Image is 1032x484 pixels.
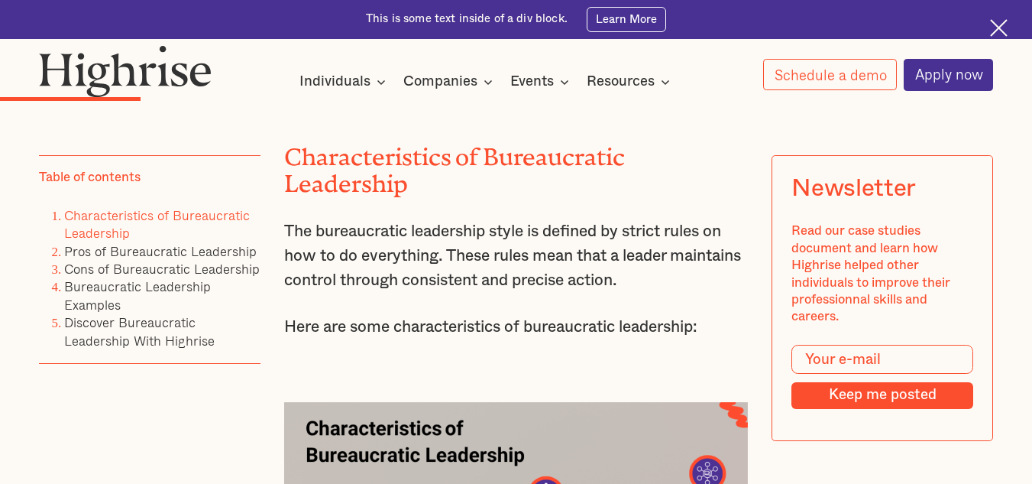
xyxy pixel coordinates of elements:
[791,175,916,203] div: Newsletter
[39,169,141,186] div: Table of contents
[791,345,973,409] form: Modal Form
[791,345,973,374] input: Your e-mail
[403,73,497,91] div: Companies
[284,219,748,292] p: The bureaucratic leadership style is defined by strict rules on how to do everything. These rules...
[587,7,666,32] a: Learn More
[510,73,554,91] div: Events
[791,223,973,326] div: Read our case studies document and learn how Highrise helped other individuals to improve their p...
[403,73,477,91] div: Companies
[299,73,370,91] div: Individuals
[64,258,260,279] a: Cons of Bureaucratic Leadership
[64,312,215,350] a: Discover Bureaucratic Leadership With Highrise
[299,73,390,91] div: Individuals
[990,19,1008,37] img: Cross icon
[904,59,994,91] a: Apply now
[366,11,568,27] div: This is some text inside of a div block.
[587,73,655,91] div: Resources
[284,138,748,193] h2: Characteristics of Bureaucratic Leadership
[587,73,675,91] div: Resources
[64,204,250,242] a: Characteristics of Bureaucratic Leadership
[791,382,973,409] input: Keep me posted
[64,276,211,314] a: Bureaucratic Leadership Examples
[763,59,898,90] a: Schedule a demo
[284,315,748,339] p: Here are some characteristics of bureaucratic leadership:
[39,45,212,97] img: Highrise logo
[64,240,257,261] a: Pros of Bureaucratic Leadership
[510,73,574,91] div: Events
